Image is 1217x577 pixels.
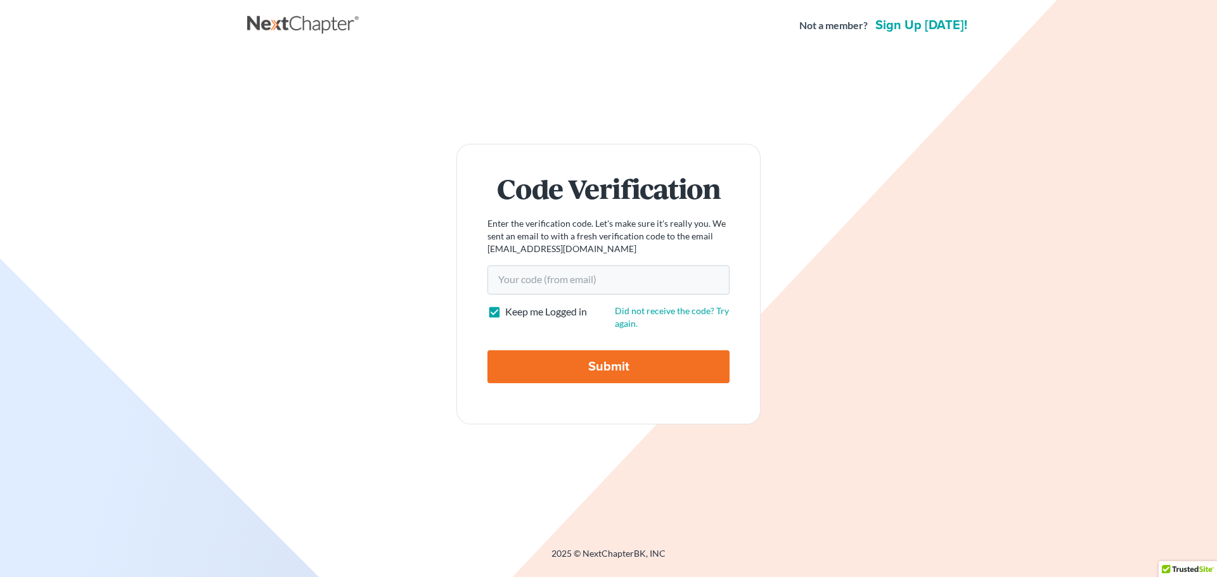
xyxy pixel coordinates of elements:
[487,265,730,295] input: Your code (from email)
[487,217,730,255] p: Enter the verification code. Let's make sure it's really you. We sent an email to with a fresh ve...
[505,305,587,319] label: Keep me Logged in
[799,18,868,33] strong: Not a member?
[487,175,730,202] h1: Code Verification
[615,305,729,329] a: Did not receive the code? Try again.
[247,547,970,570] div: 2025 © NextChapterBK, INC
[873,19,970,32] a: Sign up [DATE]!
[487,350,730,383] input: Submit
